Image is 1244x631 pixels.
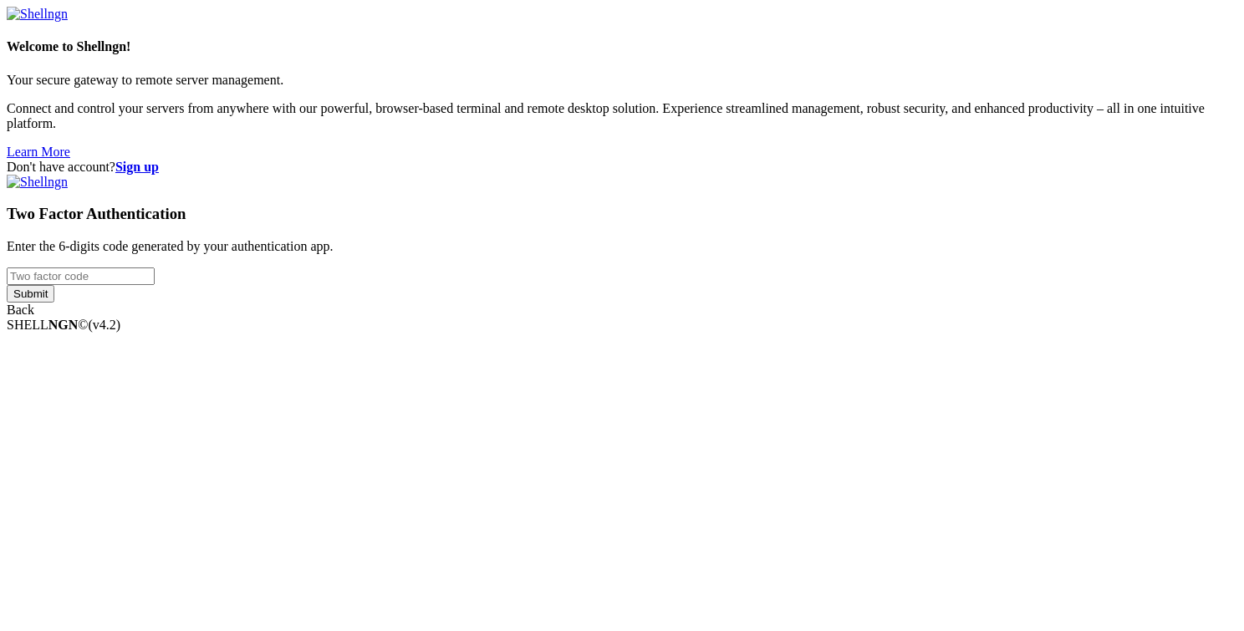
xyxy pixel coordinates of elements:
[7,145,70,159] a: Learn More
[7,101,1237,131] p: Connect and control your servers from anywhere with our powerful, browser-based terminal and remo...
[7,267,155,285] input: Two factor code
[7,318,120,332] span: SHELL ©
[7,39,1237,54] h4: Welcome to Shellngn!
[7,175,68,190] img: Shellngn
[7,73,1237,88] p: Your secure gateway to remote server management.
[115,160,159,174] a: Sign up
[89,318,121,332] span: 4.2.0
[7,303,34,317] a: Back
[48,318,79,332] b: NGN
[7,285,54,303] input: Submit
[7,7,68,22] img: Shellngn
[7,205,1237,223] h3: Two Factor Authentication
[7,239,1237,254] p: Enter the 6-digits code generated by your authentication app.
[7,160,1237,175] div: Don't have account?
